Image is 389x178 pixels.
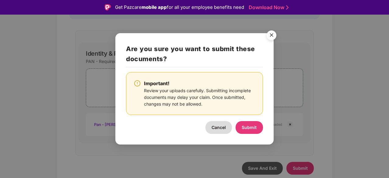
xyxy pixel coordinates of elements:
[242,125,257,130] span: Submit
[263,27,279,44] button: Close
[126,44,263,67] h2: Are you sure you want to submit these documents?
[144,80,255,87] div: Important!
[142,4,167,10] strong: mobile app
[236,121,263,134] button: Submit
[249,4,287,11] a: Download Now
[115,4,244,11] div: Get Pazcare for all your employee benefits need
[105,4,111,10] img: Logo
[286,4,289,11] img: Stroke
[144,88,255,108] div: Review your uploads carefully. Submitting incomplete documents may delay your claim. Once submitt...
[205,121,232,134] button: Cancel
[134,80,141,87] img: svg+xml;base64,PHN2ZyBpZD0iV2FybmluZ18tXzI0eDI0IiBkYXRhLW5hbWU9Ildhcm5pbmcgLSAyNHgyNCIgeG1sbnM9Im...
[263,28,280,45] img: svg+xml;base64,PHN2ZyB4bWxucz0iaHR0cDovL3d3dy53My5vcmcvMjAwMC9zdmciIHdpZHRoPSI1NiIgaGVpZ2h0PSI1Ni...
